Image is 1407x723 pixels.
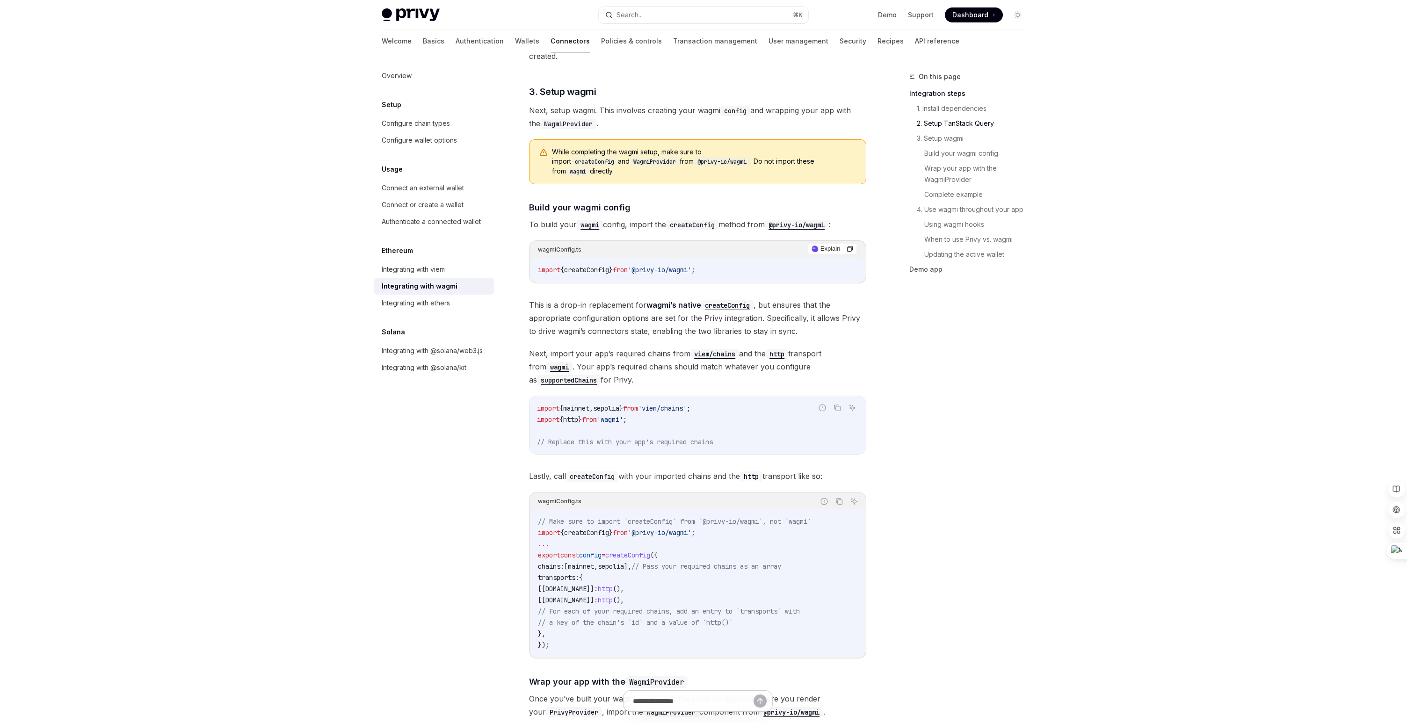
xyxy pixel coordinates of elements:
span: [ [564,562,568,571]
a: User management [769,30,828,52]
span: (), [613,585,624,593]
span: Build your wagmi config [529,201,631,214]
code: @privy-io/wagmi [694,157,750,166]
a: wagmi [546,362,573,371]
span: } [578,415,582,424]
span: Next, setup wagmi. This involves creating your wagmi and wrapping your app with the . [529,104,866,130]
a: Using wagmi hooks [924,217,1033,232]
a: 2. Setup TanStack Query [917,116,1033,131]
span: sepolia [598,562,624,571]
span: http [563,415,578,424]
a: Integrating with @solana/kit [374,359,494,376]
span: // Replace this with your app's required chains [537,438,713,446]
code: http [766,349,788,359]
a: Demo app [909,262,1033,277]
div: Integrating with wagmi [382,281,457,292]
a: Connectors [551,30,590,52]
a: Connect or create a wallet [374,196,494,213]
a: Wallets [515,30,539,52]
span: While completing the wagmi setup, make sure to import and from . Do not import these from directly. [552,147,856,176]
span: To build your config, import the method from : [529,218,866,231]
span: ; [691,266,695,274]
svg: Warning [539,148,548,158]
code: @privy-io/wagmi [765,220,828,230]
span: mainnet [563,404,589,412]
span: import [537,404,559,412]
div: Integrating with viem [382,264,445,275]
span: http [598,585,613,593]
a: 4. Use wagmi throughout your app [917,202,1033,217]
a: @privy-io/wagmi [765,220,828,229]
span: 'wagmi' [597,415,623,424]
code: WagmiProvider [540,119,596,129]
a: Authenticate a connected wallet [374,213,494,230]
span: config [579,551,602,559]
code: createConfig [701,300,754,311]
span: Dashboard [952,10,988,20]
span: { [560,528,564,537]
a: Wrap your app with the WagmiProvider [924,161,1033,187]
span: This is a drop-in replacement for , but ensures that the appropriate configuration options are se... [529,298,866,338]
a: Integrating with @solana/web3.js [374,342,494,359]
span: from [623,404,638,412]
span: [[DOMAIN_NAME]]: [538,596,598,604]
div: Connect an external wallet [382,182,464,194]
a: 1. Install dependencies [917,101,1033,116]
span: { [559,404,563,412]
span: } [609,266,613,274]
h5: Solana [382,326,405,338]
code: viem/chains [690,349,739,359]
a: Complete example [924,187,1033,202]
a: http [766,349,788,358]
h5: Ethereum [382,245,413,256]
span: transports: [538,573,579,582]
span: { [560,266,564,274]
span: On this page [919,71,961,82]
span: Wrap your app with the [529,675,688,688]
a: Support [908,10,934,20]
a: API reference [915,30,959,52]
span: , [589,404,593,412]
div: Connect or create a wallet [382,199,464,210]
div: Integrating with @solana/kit [382,362,466,373]
code: WagmiProvider [625,676,688,688]
code: http [740,471,762,482]
span: import [538,266,560,274]
a: Configure chain types [374,115,494,132]
code: createConfig [566,471,618,482]
span: { [579,573,583,582]
span: [[DOMAIN_NAME]]: [538,585,598,593]
span: , [594,562,598,571]
span: 'viem/chains' [638,404,687,412]
span: = [602,551,605,559]
a: Configure wallet options [374,132,494,149]
span: // Pass your required chains as an array [631,562,781,571]
span: ⌘ K [793,11,803,19]
code: wagmi [546,362,573,372]
span: ({ [650,551,658,559]
button: Report incorrect code [818,495,830,507]
span: mainnet [568,562,594,571]
span: createConfig [564,266,609,274]
span: export [538,551,560,559]
button: Send message [754,694,767,708]
a: Transaction management [673,30,757,52]
img: light logo [382,8,440,22]
span: http [598,596,613,604]
span: ], [624,562,631,571]
h5: Usage [382,164,403,175]
a: wagmi [577,220,603,229]
span: // Make sure to import `createConfig` from `@privy-io/wagmi`, not `wagmi` [538,517,811,526]
a: Basics [423,30,444,52]
span: } [609,528,613,537]
span: from [613,528,628,537]
span: } [619,404,623,412]
a: Integrating with ethers [374,295,494,311]
code: supportedChains [537,375,601,385]
a: viem/chains [690,349,739,358]
a: http [740,471,762,481]
span: '@privy-io/wagmi' [628,528,691,537]
span: sepolia [593,404,619,412]
div: Configure chain types [382,118,450,129]
a: Dashboard [945,7,1003,22]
